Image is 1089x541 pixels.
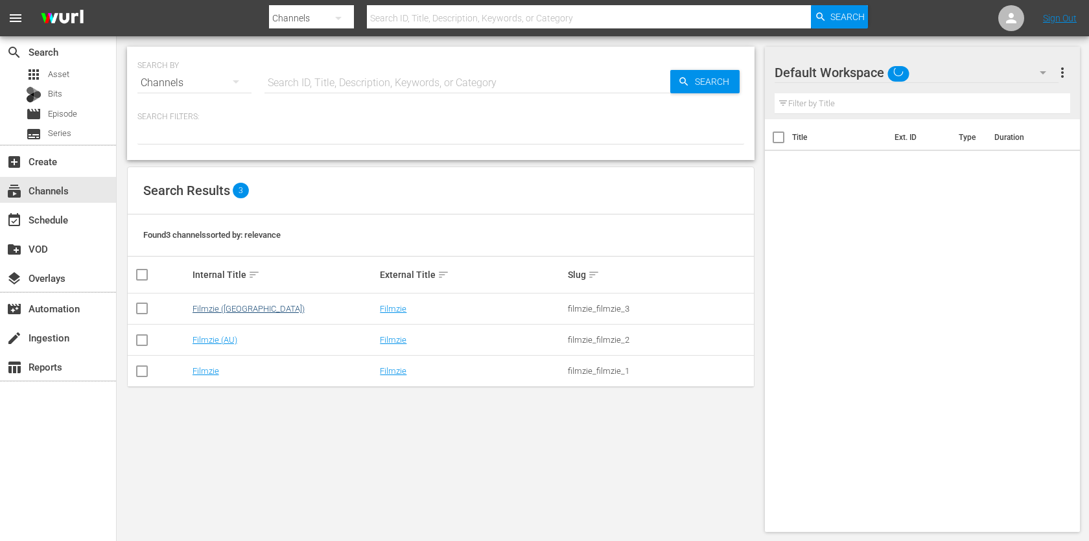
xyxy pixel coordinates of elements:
div: filmzie_filmzie_1 [568,366,752,376]
span: sort [588,269,600,281]
a: Filmzie [380,335,406,345]
span: 3 [233,183,249,198]
span: Search [690,70,740,93]
span: Automation [6,301,22,317]
p: Search Filters: [137,111,744,122]
span: sort [248,269,260,281]
span: VOD [6,242,22,257]
a: Filmzie [380,366,406,376]
div: Internal Title [193,267,377,282]
th: Duration [987,119,1064,155]
div: External Title [380,267,564,282]
a: Filmzie [193,366,219,376]
span: Series [48,127,71,140]
a: Filmzie (AU) [193,335,237,345]
span: Asset [48,68,69,81]
a: Sign Out [1043,13,1077,23]
span: Search [830,5,865,29]
div: Default Workspace [775,54,1059,91]
th: Ext. ID [887,119,952,155]
span: Asset [26,67,41,82]
span: Overlays [6,271,22,286]
th: Type [951,119,987,155]
span: Search Results [143,183,230,198]
button: Search [811,5,868,29]
span: Ingestion [6,330,22,346]
span: Series [26,126,41,142]
div: filmzie_filmzie_2 [568,335,752,345]
img: ans4CAIJ8jUAAAAAAAAAAAAAAAAAAAAAAAAgQb4GAAAAAAAAAAAAAAAAAAAAAAAAJMjXAAAAAAAAAAAAAAAAAAAAAAAAgAT5G... [31,3,93,34]
div: Bits [26,87,41,102]
th: Title [792,119,887,155]
span: Search [6,45,22,60]
span: Episode [26,106,41,122]
span: sort [438,269,449,281]
div: Channels [137,65,252,101]
span: Found 3 channels sorted by: relevance [143,230,281,240]
span: Schedule [6,213,22,228]
span: more_vert [1055,65,1070,80]
span: Channels [6,183,22,199]
button: more_vert [1055,57,1070,88]
a: Filmzie [380,304,406,314]
div: filmzie_filmzie_3 [568,304,752,314]
a: Filmzie ([GEOGRAPHIC_DATA]) [193,304,305,314]
div: Slug [568,267,752,282]
span: menu [8,10,23,26]
span: Episode [48,108,77,121]
button: Search [670,70,740,93]
span: Create [6,154,22,170]
span: Reports [6,360,22,375]
span: Bits [48,87,62,100]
